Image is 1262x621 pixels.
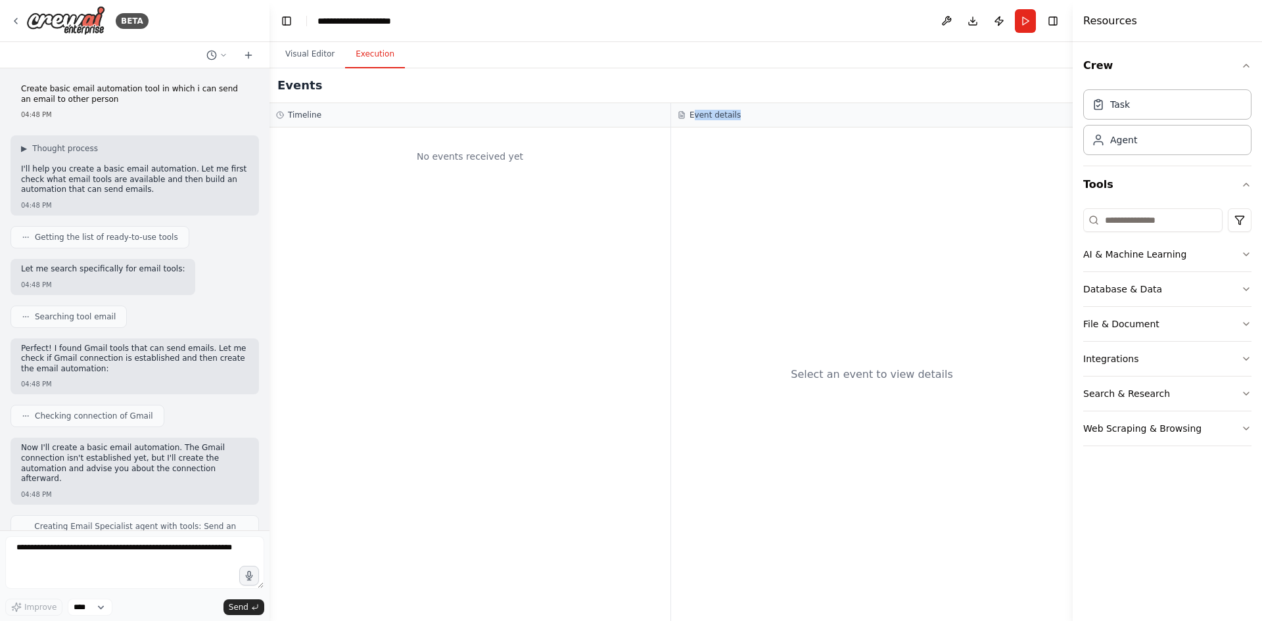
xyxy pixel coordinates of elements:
button: Web Scraping & Browsing [1083,411,1251,446]
div: Select an event to view details [791,367,953,382]
button: Execution [345,41,405,68]
div: Agent [1110,133,1137,147]
button: File & Document [1083,307,1251,341]
div: 04:48 PM [21,280,185,290]
h3: Timeline [288,110,321,120]
button: Crew [1083,47,1251,84]
button: Switch to previous chat [201,47,233,63]
span: Checking connection of Gmail [35,411,153,421]
span: Improve [24,602,57,612]
span: Thought process [32,143,98,154]
div: 04:48 PM [21,200,248,210]
button: Click to speak your automation idea [239,566,259,586]
span: Searching tool email [35,311,116,322]
p: Create basic email automation tool in which i can send an email to other person [21,84,248,104]
h2: Events [277,76,322,95]
div: Crew [1083,84,1251,166]
div: No events received yet [276,134,664,179]
p: Now I'll create a basic email automation. The Gmail connection isn't established yet, but I'll cr... [21,443,248,484]
div: Web Scraping & Browsing [1083,422,1202,435]
p: Let me search specifically for email tools: [21,264,185,275]
button: Integrations [1083,342,1251,376]
p: Perfect! I found Gmail tools that can send emails. Let me check if Gmail connection is establishe... [21,344,248,375]
div: File & Document [1083,317,1159,331]
h3: Event details [689,110,741,120]
div: Search & Research [1083,387,1170,400]
div: Tools [1083,203,1251,457]
span: Creating Email Specialist agent with tools: Send an Email [34,521,248,542]
button: Tools [1083,166,1251,203]
button: Send [223,599,264,615]
button: AI & Machine Learning [1083,237,1251,271]
h4: Resources [1083,13,1137,29]
button: Start a new chat [238,47,259,63]
img: Logo [26,6,105,35]
button: Hide left sidebar [277,12,296,30]
span: Send [229,602,248,612]
div: Database & Data [1083,283,1162,296]
div: 04:48 PM [21,110,248,120]
div: 04:48 PM [21,379,248,389]
button: ▶Thought process [21,143,98,154]
div: Task [1110,98,1130,111]
div: AI & Machine Learning [1083,248,1186,261]
p: I'll help you create a basic email automation. Let me first check what email tools are available ... [21,164,248,195]
button: Search & Research [1083,377,1251,411]
span: ▶ [21,143,27,154]
button: Improve [5,599,62,616]
button: Hide right sidebar [1044,12,1062,30]
div: 04:48 PM [21,490,248,499]
button: Database & Data [1083,272,1251,306]
span: Getting the list of ready-to-use tools [35,232,178,242]
div: BETA [116,13,149,29]
button: Visual Editor [275,41,345,68]
div: Integrations [1083,352,1138,365]
nav: breadcrumb [317,14,416,28]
